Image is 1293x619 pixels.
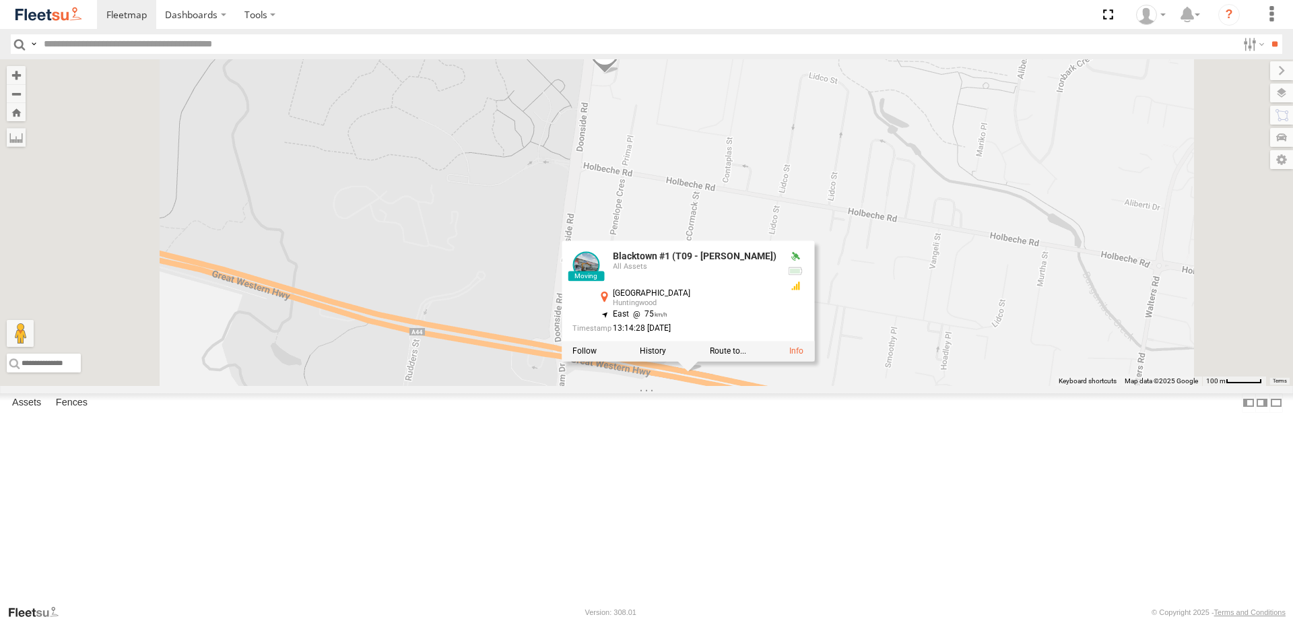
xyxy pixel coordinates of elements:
[49,393,94,412] label: Fences
[613,263,776,271] div: All Assets
[1131,5,1170,25] div: Mark Abell
[710,347,746,356] label: Route To Location
[1125,377,1198,385] span: Map data ©2025 Google
[7,103,26,121] button: Zoom Home
[1238,34,1267,54] label: Search Filter Options
[7,84,26,103] button: Zoom out
[13,5,84,24] img: fleetsu-logo-horizontal.svg
[613,309,629,319] span: East
[585,608,636,616] div: Version: 308.01
[1059,377,1117,386] button: Keyboard shortcuts
[1255,393,1269,413] label: Dock Summary Table to the Right
[1218,4,1240,26] i: ?
[613,289,776,298] div: [GEOGRAPHIC_DATA]
[789,347,803,356] a: View Asset Details
[640,347,666,356] label: View Asset History
[28,34,39,54] label: Search Query
[1273,379,1287,384] a: Terms (opens in new tab)
[613,299,776,307] div: Huntingwood
[7,606,69,619] a: Visit our Website
[1152,608,1286,616] div: © Copyright 2025 -
[787,280,803,291] div: GSM Signal = 3
[1242,393,1255,413] label: Dock Summary Table to the Left
[1269,393,1283,413] label: Hide Summary Table
[572,347,597,356] label: Realtime tracking of Asset
[1206,377,1226,385] span: 100 m
[7,66,26,84] button: Zoom in
[787,266,803,277] div: No voltage information received from this device.
[1214,608,1286,616] a: Terms and Conditions
[629,309,667,319] span: 75
[1270,150,1293,169] label: Map Settings
[572,325,776,333] div: Date/time of location update
[7,320,34,347] button: Drag Pegman onto the map to open Street View
[1202,377,1266,386] button: Map Scale: 100 m per 50 pixels
[613,251,776,261] div: Blacktown #1 (T09 - [PERSON_NAME])
[5,393,48,412] label: Assets
[7,128,26,147] label: Measure
[787,251,803,262] div: Valid GPS Fix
